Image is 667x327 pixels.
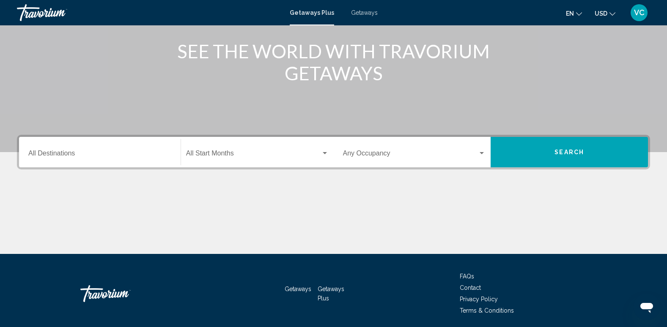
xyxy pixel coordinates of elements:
div: Search widget [19,137,648,167]
button: Search [491,137,648,167]
span: USD [595,10,607,17]
a: Travorium [17,4,281,21]
iframe: Button to launch messaging window [633,293,660,320]
a: Getaways [285,286,311,292]
span: VC [634,8,645,17]
a: Getaways Plus [290,9,334,16]
a: Travorium [80,281,165,306]
a: Getaways [351,9,378,16]
span: en [566,10,574,17]
a: Getaways Plus [318,286,344,302]
button: Change language [566,7,582,19]
h1: SEE THE WORLD WITH TRAVORIUM GETAWAYS [175,40,492,84]
button: User Menu [628,4,650,22]
button: Change currency [595,7,615,19]
a: Privacy Policy [460,296,498,302]
a: FAQs [460,273,474,280]
span: Search [554,149,584,156]
a: Terms & Conditions [460,307,514,314]
a: Contact [460,284,481,291]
